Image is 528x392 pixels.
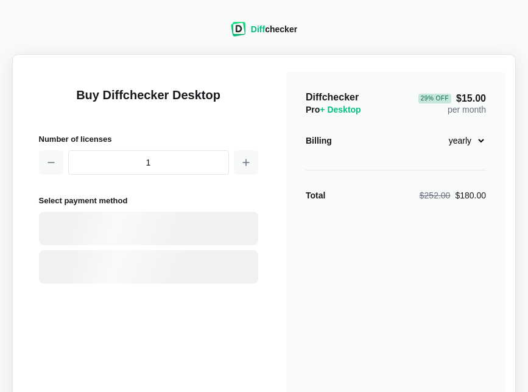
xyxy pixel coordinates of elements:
[418,94,486,103] span: $15.00
[420,191,451,200] span: $252.00
[68,150,229,175] input: 1
[251,24,265,34] span: Diff
[306,191,325,200] strong: Total
[418,91,486,116] div: per month
[231,29,297,38] a: Diffchecker logoDiffchecker
[320,105,361,114] span: + Desktop
[39,194,258,207] h2: Select payment method
[420,189,486,201] div: $180.00
[306,92,359,102] span: Diffchecker
[251,23,297,35] div: checker
[306,135,332,147] div: Billing
[418,94,451,103] div: 29 % Off
[231,22,246,37] img: Diffchecker logo
[39,86,258,118] h1: Buy Diffchecker Desktop
[306,105,361,114] span: Pro
[39,133,258,145] h2: Number of licenses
